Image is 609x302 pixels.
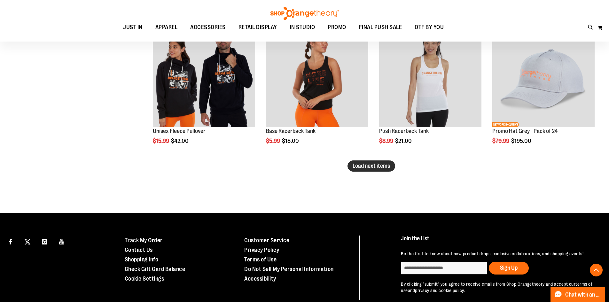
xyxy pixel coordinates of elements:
div: product [376,22,485,160]
a: Product image for Push Racerback Tank [379,25,481,128]
img: Product image for Promo Hat Grey - Pack of 24 [492,25,595,127]
a: RETAIL DISPLAY [232,20,284,35]
a: privacy and cookie policy. [415,288,465,293]
img: Shop Orangetheory [269,7,340,20]
button: Sign Up [489,262,529,275]
a: Shopping Info [125,256,159,263]
a: Check Gift Card Balance [125,266,185,272]
span: $21.00 [395,138,413,144]
span: PROMO [328,20,346,35]
img: Product image for Push Racerback Tank [379,25,481,127]
a: Visit our Youtube page [56,236,67,247]
a: Accessibility [244,275,276,282]
input: enter email [401,262,487,275]
span: Load next items [353,163,390,169]
a: ACCESSORIES [184,20,232,35]
a: Contact Us [125,247,153,253]
a: FINAL PUSH SALE [353,20,409,35]
a: JUST IN [117,20,149,35]
img: Product image for Unisex Fleece Pullover [153,25,255,127]
img: Twitter [25,239,30,245]
p: By clicking "submit" you agree to receive emails from Shop Orangetheory and accept our and [401,281,594,294]
a: Product image for Base Racerback Tank [266,25,368,128]
button: Chat with an Expert [550,287,605,302]
div: product [150,22,258,160]
span: Sign Up [500,265,518,271]
a: terms of use [401,282,592,293]
a: Promo Hat Grey - Pack of 24 [492,128,558,134]
a: Privacy Policy [244,247,279,253]
p: Be the first to know about new product drops, exclusive collaborations, and shopping events! [401,251,594,257]
span: APPAREL [155,20,178,35]
span: NETWORK EXCLUSIVE [492,122,519,127]
a: Terms of Use [244,256,277,263]
span: $18.00 [282,138,300,144]
a: Product image for Unisex Fleece PulloverSALE [153,25,255,128]
a: Product image for Promo Hat Grey - Pack of 24SALENETWORK EXCLUSIVE [492,25,595,128]
span: $8.99 [379,138,394,144]
span: Chat with an Expert [565,292,601,298]
button: Back To Top [590,264,603,276]
div: product [263,22,371,160]
span: ACCESSORIES [190,20,226,35]
a: Visit our X page [22,236,33,247]
a: Visit our Instagram page [39,236,50,247]
span: FINAL PUSH SALE [359,20,402,35]
a: Track My Order [125,237,163,244]
a: Do Not Sell My Personal Information [244,266,334,272]
div: product [489,22,598,160]
span: $195.00 [511,138,532,144]
span: IN STUDIO [290,20,315,35]
a: Customer Service [244,237,289,244]
a: Unisex Fleece Pullover [153,128,206,134]
span: $42.00 [171,138,190,144]
a: PROMO [321,20,353,35]
span: RETAIL DISPLAY [238,20,277,35]
img: Product image for Base Racerback Tank [266,25,368,127]
button: Load next items [347,160,395,172]
span: JUST IN [123,20,143,35]
a: APPAREL [149,20,184,35]
span: $79.99 [492,138,510,144]
a: Base Racerback Tank [266,128,316,134]
a: Push Racerback Tank [379,128,429,134]
a: IN STUDIO [284,20,322,35]
h4: Join the List [401,236,594,247]
a: OTF BY YOU [408,20,450,35]
a: Visit our Facebook page [5,236,16,247]
a: Cookie Settings [125,275,164,282]
span: OTF BY YOU [415,20,444,35]
span: $15.99 [153,138,170,144]
span: $5.99 [266,138,281,144]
